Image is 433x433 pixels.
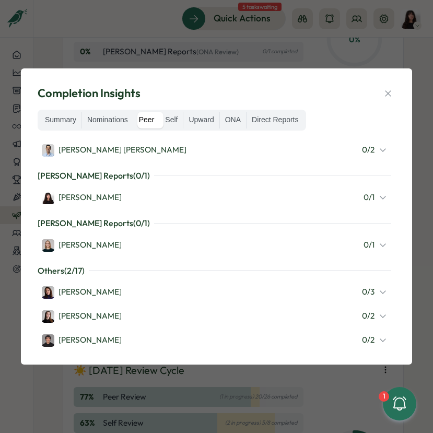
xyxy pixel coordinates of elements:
label: Self [160,112,183,128]
div: [PERSON_NAME] [42,239,122,252]
img: Hamza Atique [42,334,54,347]
div: [PERSON_NAME] [42,310,122,323]
label: Direct Reports [247,112,303,128]
button: 1 [383,387,416,420]
span: 0 / 1 [364,192,375,203]
label: Summary [40,112,81,128]
img: Kerstin Manninger [42,239,54,252]
a: Hamza Atique[PERSON_NAME] [42,333,122,347]
a: Kerstin Manninger[PERSON_NAME] [42,238,122,252]
a: Viktoria Korzhova[PERSON_NAME] [42,285,122,299]
span: Completion Insights [38,85,141,101]
div: [PERSON_NAME] [42,286,122,299]
img: Elena Ladushyna [42,310,54,323]
a: Deniz Basak Dogan[PERSON_NAME] [PERSON_NAME] [42,143,186,157]
img: Kelly Rosa [42,192,54,204]
div: [PERSON_NAME] [42,334,122,347]
span: 0 / 2 [362,310,375,322]
div: [PERSON_NAME] [PERSON_NAME] [42,144,186,157]
label: Nominations [82,112,133,128]
a: Elena Ladushyna[PERSON_NAME] [42,309,122,323]
p: Others ( 2 / 17 ) [38,264,85,277]
div: [PERSON_NAME] [42,192,122,204]
a: Kelly Rosa[PERSON_NAME] [42,191,122,204]
span: 0 / 1 [364,239,375,251]
p: [PERSON_NAME] Reports ( 0 / 1 ) [38,169,150,182]
img: Deniz Basak Dogan [42,144,54,157]
span: 0 / 3 [362,286,375,298]
img: Viktoria Korzhova [42,286,54,299]
span: 0 / 2 [362,144,375,156]
p: [PERSON_NAME] Reports ( 0 / 1 ) [38,217,150,230]
label: Upward [183,112,219,128]
span: 0 / 2 [362,334,375,346]
div: 1 [379,391,389,402]
label: Peer [134,112,160,128]
label: ONA [220,112,246,128]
